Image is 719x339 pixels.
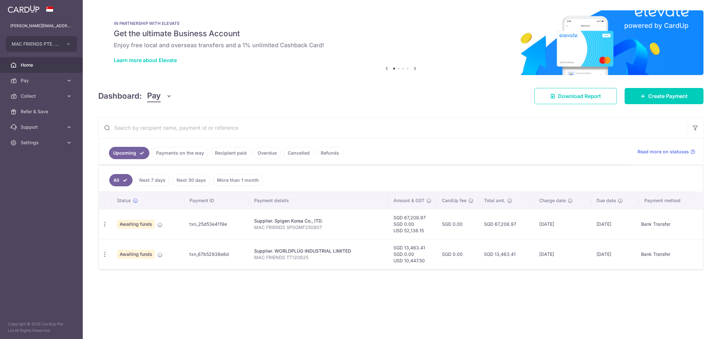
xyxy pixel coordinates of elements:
span: Amount & GST [393,197,424,204]
span: Awaiting funds [117,220,155,229]
span: Support [21,124,63,130]
a: Overdue [253,147,281,159]
span: CardUp fee [442,197,467,204]
div: Supplier. Spigen Korea Co., lTD. [254,218,383,224]
a: Learn more about Elevate [114,57,177,63]
th: Payment method [639,192,703,209]
a: Recipient paid [211,147,251,159]
p: MAC FRIENDS TT120825 [254,254,383,261]
span: Create Payment [648,92,688,100]
td: [DATE] [591,209,639,239]
td: SGD 13,463.41 [479,239,534,269]
p: MAC FRIENDS SPSGMF250807 [254,224,383,231]
span: Charge date [539,197,566,204]
td: [DATE] [591,239,639,269]
td: SGD 67,208.97 [479,209,534,239]
a: Next 30 days [172,174,210,186]
img: CardUp [8,5,39,13]
td: SGD 0.00 [437,209,479,239]
h5: Get the ultimate Business Account [114,28,688,39]
a: Create Payment [625,88,703,104]
p: [PERSON_NAME][EMAIL_ADDRESS][DOMAIN_NAME] [10,23,72,29]
h4: Dashboard: [98,90,142,102]
td: SGD 67,208.97 SGD 0.00 USD 52,138.15 [388,209,437,239]
a: Cancelled [284,147,314,159]
th: Payment details [249,192,388,209]
span: Collect [21,93,63,99]
span: Settings [21,139,63,146]
span: Status [117,197,131,204]
a: Read more on statuses [638,148,695,155]
a: Upcoming [109,147,149,159]
span: Awaiting funds [117,250,155,259]
td: SGD 0.00 [437,239,479,269]
td: SGD 13,463.41 SGD 0.00 USD 10,447.50 [388,239,437,269]
span: MAC FRIENDS PTE. LTD. [12,41,59,47]
span: translation missing: en.dashboard.dashboard_payments_table.bank_transfer [641,252,671,257]
a: Payments on the way [152,147,208,159]
img: Renovation banner [98,10,703,75]
span: Pay [147,90,161,102]
span: Total amt. [484,197,505,204]
button: MAC FRIENDS PTE. LTD. [6,36,77,52]
th: Payment ID [184,192,249,209]
a: Refunds [317,147,343,159]
span: Pay [21,77,63,84]
td: [DATE] [534,209,591,239]
span: Refer & Save [21,108,63,115]
a: All [109,174,133,186]
a: Next 7 days [135,174,170,186]
h6: Enjoy free local and overseas transfers and a 1% unlimited Cashback Card! [114,41,688,49]
span: Read more on statuses [638,148,689,155]
td: txn_25d53e4119e [184,209,249,239]
span: translation missing: en.dashboard.dashboard_payments_table.bank_transfer [641,222,671,227]
a: More than 1 month [213,174,263,186]
button: Pay [147,90,172,102]
input: Search by recipient name, payment id or reference [99,117,688,138]
p: IN PARTNERSHIP WITH ELEVATE [114,21,688,26]
iframe: 打开一个小组件，您可以在其中找到更多信息 [679,320,713,336]
span: Due date [596,197,616,204]
span: Download Report [558,92,601,100]
td: [DATE] [534,239,591,269]
a: Download Report [534,88,617,104]
td: txn_67b52938e8d [184,239,249,269]
span: Home [21,62,63,68]
div: Supplier. WORLDPLUG INDUSTRIAL LIMITED [254,248,383,254]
